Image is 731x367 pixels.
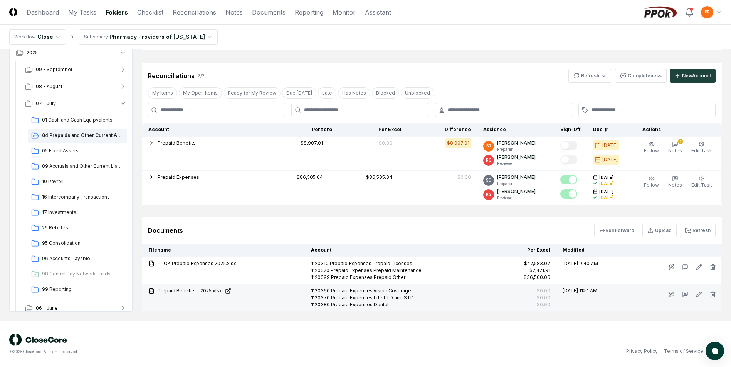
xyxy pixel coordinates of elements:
button: 09 - September [19,61,133,78]
button: Ready for My Review [224,87,281,99]
div: $47,583.07 [524,260,550,267]
a: Prepaid Benefits - 2025.xlsx [148,287,299,294]
span: 07 - July [36,100,56,107]
a: 17 Investments [28,206,127,220]
p: [PERSON_NAME] [497,140,536,147]
a: 09 Accruals and Other Current Liabilities [28,160,127,173]
span: 01 Cash and Cash Equipvalents [42,117,124,123]
span: 98 Central Pay Network Funds [42,270,124,277]
span: [DATE] [599,189,613,195]
th: Sign-Off [554,123,587,137]
button: Mark complete [560,155,577,164]
button: Follow [642,174,660,190]
button: Prepaid Benefits [158,140,196,147]
button: Refresh [568,69,612,83]
button: Has Notes [338,87,370,99]
th: Filename [142,244,305,257]
span: 06 - June [36,305,58,312]
span: Notes [668,148,682,153]
button: Roll Forward [594,224,639,237]
div: Workflow [14,33,36,40]
div: [DATE] [602,142,618,149]
p: Reviewer [497,161,536,167]
div: [DATE] [599,195,613,200]
div: 1120399 Prepaid Expenses:Prepaid Other [311,274,481,281]
div: Documents [148,226,183,235]
a: PPOK Prepaid Expenses 2025.xlsx [148,260,299,267]
div: 2 / 2 [198,72,205,79]
th: Per Excel [487,244,556,257]
p: Preparer [497,147,536,152]
button: Mark complete [560,141,577,150]
span: 04 Prepaids and Other Current Assets [42,132,124,139]
button: Blocked [372,87,399,99]
span: RG [486,192,492,197]
span: 96 Accounts Payable [42,255,124,262]
a: My Tasks [68,8,96,17]
button: Prepaid Expenses [158,174,199,181]
img: Logo [9,8,17,16]
button: Completeness [615,69,667,83]
span: Follow [644,182,659,188]
span: Prepaid Expenses [158,174,199,180]
a: Documents [252,8,286,17]
p: [PERSON_NAME] [497,174,536,181]
a: 99 Reporting [28,283,127,297]
div: 1120320 Prepaid Expenses:Prepaid Maintenance [311,267,481,274]
th: Per Excel [338,123,408,137]
button: 08 - August [19,78,133,95]
span: SC [486,177,491,183]
span: 95 Consolidation [42,240,124,247]
span: Edit Task [691,148,712,153]
span: 26 Rebates [42,224,124,231]
a: Assistant [365,8,391,17]
button: Mark complete [560,175,577,184]
a: Checklist [137,8,163,17]
button: Unblocked [401,87,434,99]
div: $0.00 [537,294,550,301]
span: RG [486,157,492,163]
button: Follow [642,140,660,156]
span: 08 - August [36,83,62,90]
nav: breadcrumb [9,29,218,45]
a: Folders [106,8,128,17]
img: logo [9,334,67,346]
th: Account [305,244,487,257]
button: BR [700,5,714,19]
a: 10 Payroll [28,175,127,189]
button: NewAccount [670,69,716,83]
a: Reporting [295,8,323,17]
div: $2,421.91 [529,267,550,274]
button: 2025 [10,44,133,61]
td: [DATE] 11:51 AM [556,284,627,312]
a: 01 Cash and Cash Equipvalents [28,113,127,127]
button: Edit Task [690,174,714,190]
th: Assignee [477,123,554,137]
div: $86,505.04 [366,174,392,181]
a: 26 Rebates [28,221,127,235]
div: $86,505.04 [297,174,323,181]
p: Preparer [497,181,536,187]
span: BR [705,9,710,15]
div: New Account [682,72,711,79]
img: PPOk logo [642,6,679,18]
a: Reconciliations [173,8,216,17]
div: [DATE] [599,180,613,186]
button: Refresh [680,224,716,237]
span: 09 - September [36,66,72,73]
a: Terms of Service [664,348,703,355]
div: 07 - July [19,112,133,300]
a: 98 Central Pay Network Funds [28,267,127,281]
a: Monitor [333,8,356,17]
div: $8,907.01 [447,140,469,147]
button: 06 - June [19,300,133,317]
div: $0.00 [537,301,550,308]
span: 17 Investments [42,209,124,216]
button: Late [318,87,336,99]
td: [DATE] 9:40 AM [556,257,627,284]
div: 1120370 Prepaid Expenses:Life LTD and STD [311,294,481,301]
div: $0.00 [457,174,471,181]
div: $0.00 [379,140,392,147]
a: 16 Intercompany Transactions [28,190,127,204]
div: Account [148,126,263,133]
